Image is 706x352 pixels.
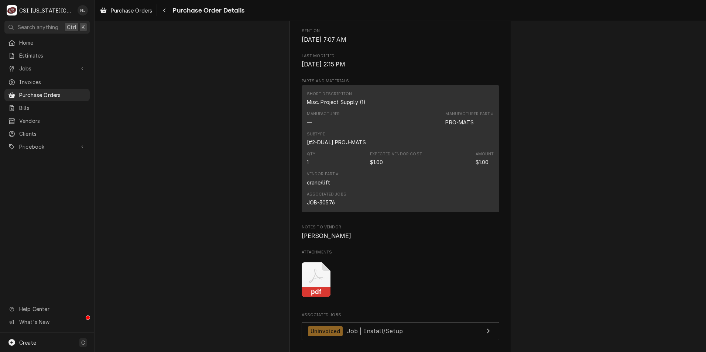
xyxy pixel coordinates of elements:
[302,36,346,43] span: [DATE] 7:07 AM
[19,339,36,346] span: Create
[19,130,86,138] span: Clients
[307,179,330,186] div: crane/lift
[476,158,489,166] div: Amount
[78,5,88,15] div: NI
[307,191,346,197] div: Associated Jobs
[302,35,499,44] span: Sent On
[302,249,499,303] div: Attachments
[307,91,366,106] div: Short Description
[4,89,90,101] a: Purchase Orders
[19,143,75,151] span: Pricebook
[302,53,499,69] div: Last Modified
[302,28,499,44] div: Sent On
[81,339,85,346] span: C
[302,53,499,59] span: Last Modified
[302,60,499,69] span: Last Modified
[307,158,309,166] div: Quantity
[445,118,473,126] div: Part Number
[170,6,244,15] span: Purchase Order Details
[307,199,335,206] div: JOB-30576
[307,138,366,146] div: Subtype
[307,171,339,177] div: Vendor Part #
[302,224,499,230] span: Notes to Vendor
[302,61,345,68] span: [DATE] 2:15 PM
[476,151,494,157] div: Amount
[4,128,90,140] a: Clients
[307,151,317,157] div: Qty.
[302,78,499,215] div: Parts and Materials
[4,62,90,75] a: Go to Jobs
[302,85,499,212] div: Line Item
[302,85,499,215] div: Parts and Materials List
[4,303,90,315] a: Go to Help Center
[4,316,90,328] a: Go to What's New
[370,151,422,166] div: Expected Vendor Cost
[19,78,86,86] span: Invoices
[302,312,499,318] span: Associated Jobs
[4,49,90,62] a: Estimates
[4,141,90,153] a: Go to Pricebook
[158,4,170,16] button: Navigate back
[302,78,499,84] span: Parts and Materials
[302,224,499,240] div: Notes to Vendor
[19,91,86,99] span: Purchase Orders
[4,115,90,127] a: Vendors
[7,5,17,15] div: CSI Kansas City's Avatar
[302,262,331,297] button: pdf
[97,4,155,17] a: Purchase Orders
[302,322,499,340] a: View Job
[307,151,317,166] div: Quantity
[307,111,340,117] div: Manufacturer
[7,5,17,15] div: C
[307,111,340,126] div: Manufacturer
[19,7,73,14] div: CSI [US_STATE][GEOGRAPHIC_DATA]
[19,104,86,112] span: Bills
[445,111,494,117] div: Manufacturer Part #
[4,37,90,49] a: Home
[308,326,343,336] div: Uninvoiced
[4,102,90,114] a: Bills
[19,305,85,313] span: Help Center
[78,5,88,15] div: Nate Ingram's Avatar
[445,111,494,126] div: Part Number
[302,28,499,34] span: Sent On
[307,91,352,97] div: Short Description
[370,151,422,157] div: Expected Vendor Cost
[111,7,152,14] span: Purchase Orders
[302,256,499,303] span: Attachments
[82,23,85,31] span: K
[302,232,499,241] span: Notes to Vendor
[307,131,366,146] div: Subtype
[18,23,58,31] span: Search anything
[476,151,494,166] div: Amount
[307,131,325,137] div: Subtype
[19,52,86,59] span: Estimates
[302,232,352,239] span: [PERSON_NAME]
[4,76,90,88] a: Invoices
[302,249,499,255] span: Attachments
[307,98,366,106] div: Short Description
[67,23,76,31] span: Ctrl
[370,158,383,166] div: Expected Vendor Cost
[347,327,403,335] span: Job | Install/Setup
[19,318,85,326] span: What's New
[307,118,312,126] div: Manufacturer
[19,65,75,72] span: Jobs
[19,39,86,46] span: Home
[19,117,86,125] span: Vendors
[4,21,90,34] button: Search anythingCtrlK
[302,312,499,344] div: Associated Jobs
